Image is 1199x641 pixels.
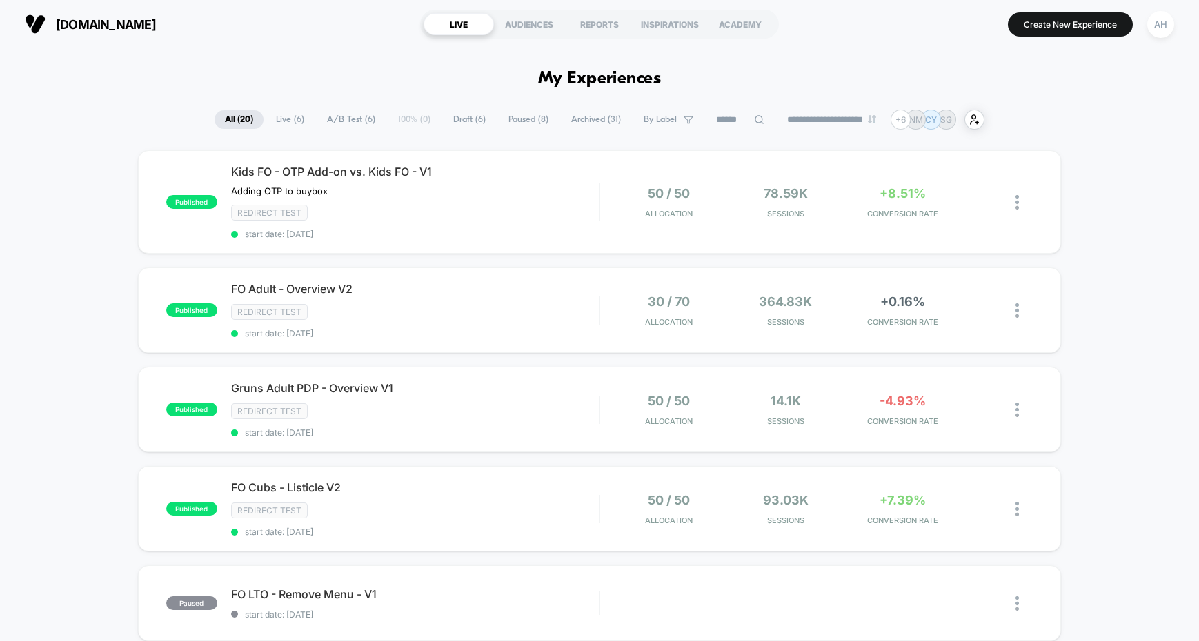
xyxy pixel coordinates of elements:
span: Allocation [645,317,693,327]
span: Allocation [645,516,693,525]
span: -4.93% [880,394,926,408]
img: Visually logo [25,14,46,34]
span: Paused ( 8 ) [498,110,559,129]
span: Redirect Test [231,205,308,221]
div: LIVE [424,13,494,35]
img: close [1015,596,1019,611]
span: All ( 20 ) [215,110,264,129]
span: [DOMAIN_NAME] [56,17,156,32]
span: 50 / 50 [648,186,690,201]
span: Redirect Test [231,403,308,419]
span: published [166,502,217,516]
span: Allocation [645,209,693,218]
span: Allocation [645,416,693,426]
img: close [1015,195,1019,210]
span: Archived ( 31 ) [561,110,631,129]
span: 364.83k [759,294,812,309]
span: published [166,303,217,317]
span: Kids FO - OTP Add-on vs. Kids FO - V1 [231,165,599,179]
span: Sessions [731,416,840,426]
span: start date: [DATE] [231,229,599,239]
span: A/B Test ( 6 ) [317,110,386,129]
span: start date: [DATE] [231,427,599,438]
span: Draft ( 6 ) [443,110,496,129]
span: 93.03k [763,493,809,507]
span: 14.1k [771,394,801,408]
span: CONVERSION RATE [847,516,957,525]
span: +8.51% [880,186,926,201]
span: FO LTO - Remove Menu - V1 [231,587,599,601]
div: AUDIENCES [494,13,564,35]
button: [DOMAIN_NAME] [21,13,160,35]
p: CY [925,114,937,125]
span: CONVERSION RATE [847,209,957,218]
span: Redirect Test [231,304,308,320]
p: SG [940,114,952,125]
button: Create New Experience [1008,12,1133,37]
span: Sessions [731,209,840,218]
span: +0.16% [880,294,925,309]
h1: My Experiences [538,69,662,89]
img: close [1015,303,1019,318]
p: NM [909,114,923,125]
span: 30 / 70 [648,294,690,309]
button: AH [1143,10,1178,39]
span: Sessions [731,516,840,525]
span: Live ( 6 ) [266,110,315,129]
div: INSPIRATIONS [635,13,705,35]
span: CONVERSION RATE [847,416,957,426]
span: 50 / 50 [648,493,690,507]
span: +7.39% [880,493,926,507]
span: CONVERSION RATE [847,317,957,327]
span: By Label [644,114,677,125]
span: Sessions [731,317,840,327]
span: published [166,195,217,209]
span: published [166,403,217,416]
div: REPORTS [564,13,635,35]
div: + 6 [891,110,911,130]
span: FO Adult - Overview V2 [231,282,599,296]
span: Gruns Adult PDP - Overview V1 [231,381,599,395]
span: paused [166,596,217,610]
span: FO Cubs - Listicle V2 [231,480,599,494]
img: end [868,115,876,123]
span: Adding OTP to buybox [231,185,328,196]
span: start date: [DATE] [231,328,599,338]
span: Redirect Test [231,502,308,518]
img: close [1015,502,1019,516]
div: AH [1147,11,1174,38]
span: start date: [DATE] [231,609,599,620]
span: start date: [DATE] [231,527,599,537]
div: ACADEMY [705,13,775,35]
span: 78.59k [764,186,808,201]
img: close [1015,403,1019,417]
span: 50 / 50 [648,394,690,408]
